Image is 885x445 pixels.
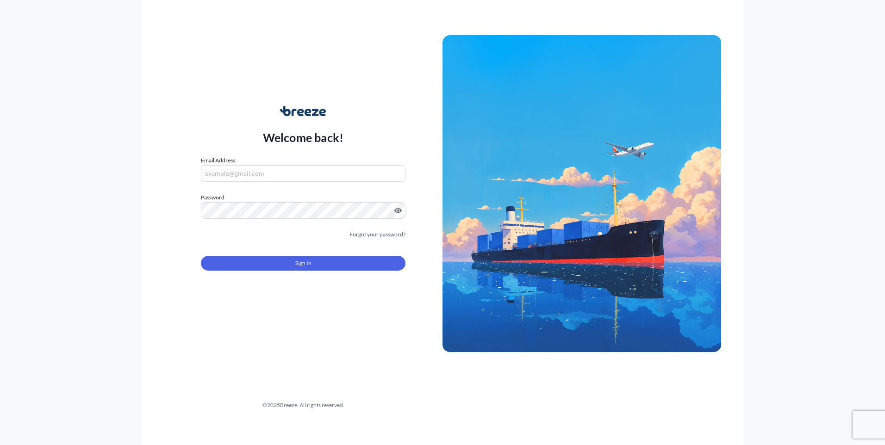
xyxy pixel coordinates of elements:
[201,193,405,202] label: Password
[263,130,344,145] p: Welcome back!
[164,401,442,410] div: © 2025 Breeze. All rights reserved.
[201,165,405,182] input: example@gmail.com
[295,259,312,268] span: Sign In
[442,35,721,352] img: Ship illustration
[201,156,235,165] label: Email Address
[394,207,402,214] button: Show password
[201,256,405,271] button: Sign In
[349,230,405,239] a: Forgot your password?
